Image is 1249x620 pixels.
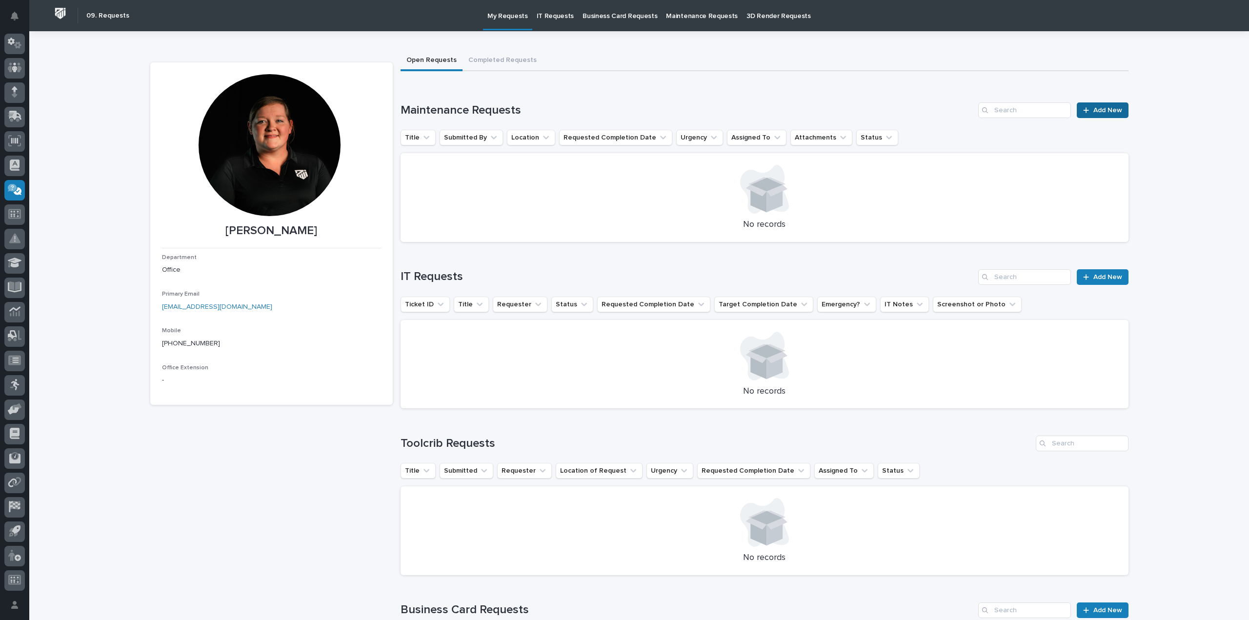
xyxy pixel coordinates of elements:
[401,603,975,617] h1: Business Card Requests
[790,130,852,145] button: Attachments
[162,291,200,297] span: Primary Email
[86,12,129,20] h2: 09. Requests
[1093,107,1122,114] span: Add New
[401,463,436,479] button: Title
[1077,269,1128,285] a: Add New
[401,51,463,71] button: Open Requests
[978,269,1071,285] input: Search
[401,297,450,312] button: Ticket ID
[878,463,920,479] button: Status
[714,297,813,312] button: Target Completion Date
[463,51,543,71] button: Completed Requests
[162,224,381,238] p: [PERSON_NAME]
[1093,607,1122,614] span: Add New
[401,130,436,145] button: Title
[727,130,786,145] button: Assigned To
[401,103,975,118] h1: Maintenance Requests
[12,12,25,27] div: Notifications
[1077,602,1128,618] a: Add New
[556,463,643,479] button: Location of Request
[817,297,876,312] button: Emergency?
[559,130,672,145] button: Requested Completion Date
[412,553,1117,563] p: No records
[454,297,489,312] button: Title
[697,463,810,479] button: Requested Completion Date
[162,328,181,334] span: Mobile
[440,130,503,145] button: Submitted By
[162,265,381,275] p: Office
[507,130,555,145] button: Location
[676,130,723,145] button: Urgency
[1077,102,1128,118] a: Add New
[597,297,710,312] button: Requested Completion Date
[4,6,25,26] button: Notifications
[646,463,693,479] button: Urgency
[401,270,975,284] h1: IT Requests
[1093,274,1122,280] span: Add New
[51,4,69,22] img: Workspace Logo
[493,297,547,312] button: Requester
[162,365,208,371] span: Office Extension
[162,340,220,347] a: [PHONE_NUMBER]
[551,297,593,312] button: Status
[1036,436,1128,451] input: Search
[162,255,197,260] span: Department
[412,386,1117,397] p: No records
[978,102,1071,118] input: Search
[162,303,272,310] a: [EMAIL_ADDRESS][DOMAIN_NAME]
[880,297,929,312] button: IT Notes
[856,130,898,145] button: Status
[933,297,1022,312] button: Screenshot or Photo
[440,463,493,479] button: Submitted
[162,375,381,385] p: -
[412,220,1117,230] p: No records
[497,463,552,479] button: Requester
[978,602,1071,618] input: Search
[814,463,874,479] button: Assigned To
[401,437,1032,451] h1: Toolcrib Requests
